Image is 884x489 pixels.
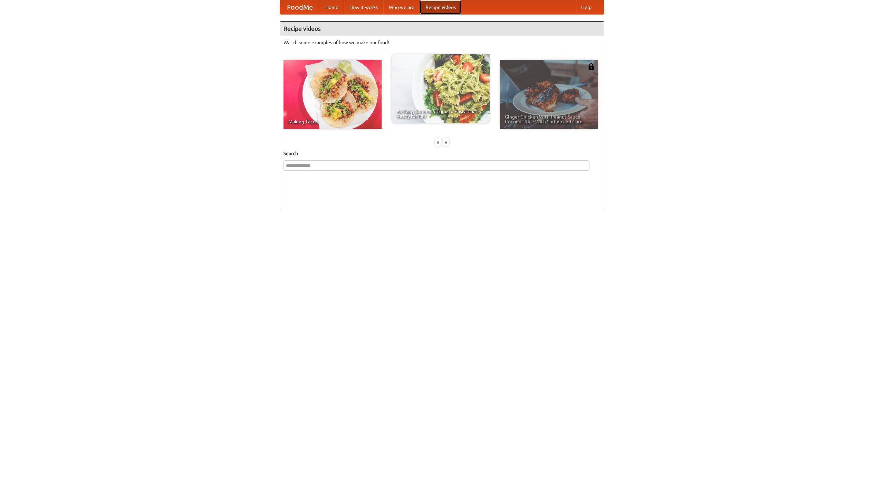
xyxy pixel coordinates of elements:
div: » [443,138,449,147]
span: An Easy, Summery Tomato Pasta That's Ready for Fall [396,109,485,119]
a: How it works [344,0,383,14]
h4: Recipe videos [280,22,604,36]
a: Making Tacos [284,60,382,129]
a: FoodMe [280,0,320,14]
a: Recipe videos [420,0,461,14]
a: Home [320,0,344,14]
a: Who we are [383,0,420,14]
p: Watch some examples of how we make our food! [284,39,600,46]
a: An Easy, Summery Tomato Pasta That's Ready for Fall [392,54,490,123]
a: Help [576,0,597,14]
div: « [435,138,441,147]
h5: Search [284,150,600,157]
img: 483408.png [588,63,595,70]
span: Making Tacos [288,119,377,124]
